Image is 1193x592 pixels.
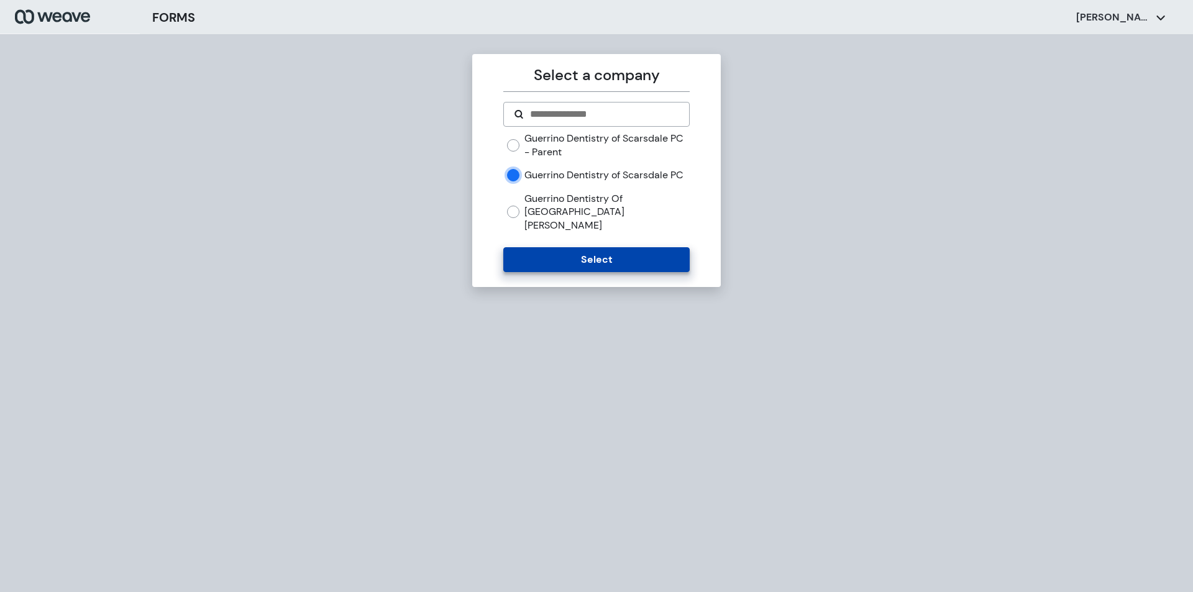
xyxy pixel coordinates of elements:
label: Guerrino Dentistry Of [GEOGRAPHIC_DATA][PERSON_NAME] [524,192,689,232]
button: Select [503,247,689,272]
label: Guerrino Dentistry of Scarsdale PC - Parent [524,132,689,158]
p: Select a company [503,64,689,86]
p: [PERSON_NAME] [1076,11,1151,24]
input: Search [529,107,679,122]
h3: FORMS [152,8,195,27]
label: Guerrino Dentistry of Scarsdale PC [524,168,683,182]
